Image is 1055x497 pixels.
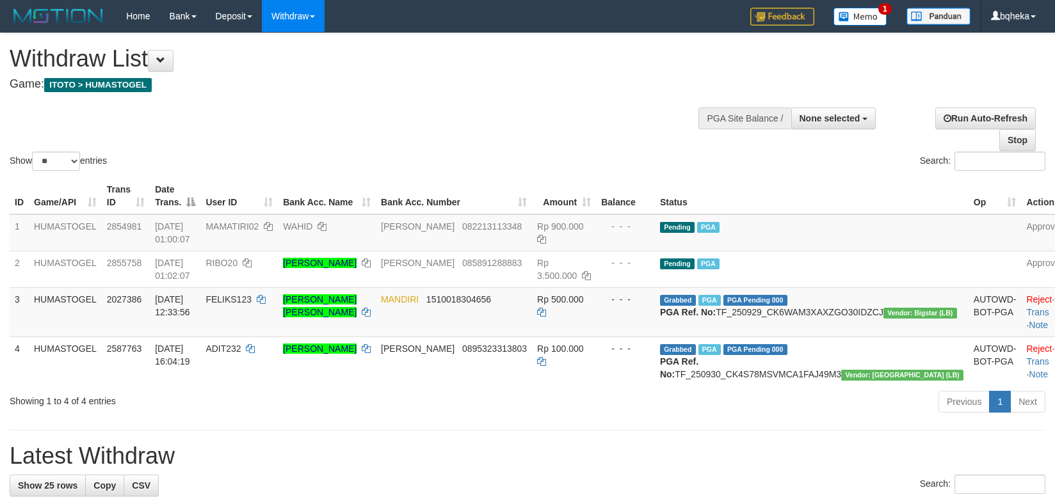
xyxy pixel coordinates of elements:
a: Next [1010,391,1045,413]
span: Grabbed [660,295,696,306]
td: HUMASTOGEL [29,287,102,336]
span: Marked by bqheka [697,222,720,233]
td: AUTOWD-BOT-PGA [969,336,1022,386]
span: None selected [800,113,860,123]
a: 1 [989,391,1011,413]
a: Copy [85,475,124,496]
div: Showing 1 to 4 of 4 entries [10,390,430,407]
td: 3 [10,287,29,336]
a: Reject [1026,343,1052,354]
input: Search: [954,152,1045,171]
h1: Withdraw List [10,46,691,72]
td: TF_250929_CK6WAM3XAXZGO30IDZCJ [655,287,969,336]
span: [DATE] 12:33:56 [155,294,190,317]
a: Note [1029,320,1048,330]
span: [DATE] 01:00:07 [155,221,190,244]
td: HUMASTOGEL [29,336,102,386]
th: Balance [596,178,655,214]
span: 2027386 [107,294,142,304]
span: Vendor URL: https://dashboard.q2checkout.com/secure [841,370,963,381]
span: CSV [132,480,150,491]
td: 4 [10,336,29,386]
h4: Game: [10,78,691,91]
span: Rp 900.000 [537,221,583,232]
span: 2855758 [107,258,142,268]
span: 2587763 [107,343,142,354]
img: MOTION_logo.png [10,6,107,26]
a: [PERSON_NAME] [283,258,357,268]
span: Rp 100.000 [537,343,583,354]
span: ADIT232 [205,343,241,354]
div: - - - [601,256,650,269]
span: [PERSON_NAME] [381,221,455,232]
span: Pending [660,222,695,233]
td: AUTOWD-BOT-PGA [969,287,1022,336]
td: TF_250930_CK4S78MSVMCA1FAJ49M3 [655,336,969,386]
b: PGA Ref. No: [660,356,698,379]
th: User ID: activate to sort column ascending [200,178,278,214]
td: HUMASTOGEL [29,214,102,251]
span: Marked by bqhpaujal [698,295,721,306]
span: RIBO20 [205,258,238,268]
th: Bank Acc. Number: activate to sort column ascending [376,178,532,214]
span: FELIKS123 [205,294,252,304]
th: Date Trans.: activate to sort column descending [150,178,200,214]
a: Reject [1026,294,1052,304]
div: PGA Site Balance / [698,107,791,129]
th: Bank Acc. Name: activate to sort column ascending [278,178,376,214]
span: Copy 0895323313803 to clipboard [462,343,527,354]
img: panduan.png [906,8,970,25]
div: - - - [601,220,650,233]
th: Op: activate to sort column ascending [969,178,1022,214]
td: 2 [10,251,29,287]
span: MAMATIRI02 [205,221,259,232]
span: MANDIRI [381,294,419,304]
a: CSV [124,475,159,496]
th: ID [10,178,29,214]
span: [PERSON_NAME] [381,343,455,354]
span: 1 [878,3,892,15]
span: [PERSON_NAME] [381,258,455,268]
span: PGA Pending [723,344,787,355]
span: PGA Pending [723,295,787,306]
label: Search: [920,152,1045,171]
span: Grabbed [660,344,696,355]
span: Copy 1510018304656 to clipboard [426,294,491,304]
div: - - - [601,342,650,355]
th: Game/API: activate to sort column ascending [29,178,102,214]
a: Run Auto-Refresh [935,107,1036,129]
span: ITOTO > HUMASTOGEL [44,78,152,92]
span: [DATE] 01:02:07 [155,258,190,281]
span: 2854981 [107,221,142,232]
label: Search: [920,475,1045,494]
span: Pending [660,258,695,269]
a: Note [1029,369,1048,379]
span: Rp 500.000 [537,294,583,304]
span: Vendor URL: https://dashboard.q2checkout.com/secure [883,308,957,319]
img: Button%20Memo.svg [834,8,887,26]
a: Previous [938,391,990,413]
a: [PERSON_NAME] [283,343,357,354]
label: Show entries [10,152,107,171]
span: Marked by bqhmonica [698,344,721,355]
a: WAHID [283,221,312,232]
span: [DATE] 16:04:19 [155,343,190,367]
a: [PERSON_NAME] [PERSON_NAME] [283,294,357,317]
span: Copy 085891288883 to clipboard [462,258,522,268]
input: Search: [954,475,1045,494]
th: Amount: activate to sort column ascending [532,178,596,214]
span: Copy 082213113348 to clipboard [462,221,522,232]
b: PGA Ref. No: [660,307,716,317]
th: Trans ID: activate to sort column ascending [102,178,150,214]
button: None selected [791,107,876,129]
span: Copy [93,480,116,491]
select: Showentries [32,152,80,171]
span: Rp 3.500.000 [537,258,577,281]
div: - - - [601,293,650,306]
th: Status [655,178,969,214]
a: Stop [999,129,1036,151]
h1: Latest Withdraw [10,443,1045,469]
td: HUMASTOGEL [29,251,102,287]
span: Marked by bqheka [697,258,720,269]
td: 1 [10,214,29,251]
